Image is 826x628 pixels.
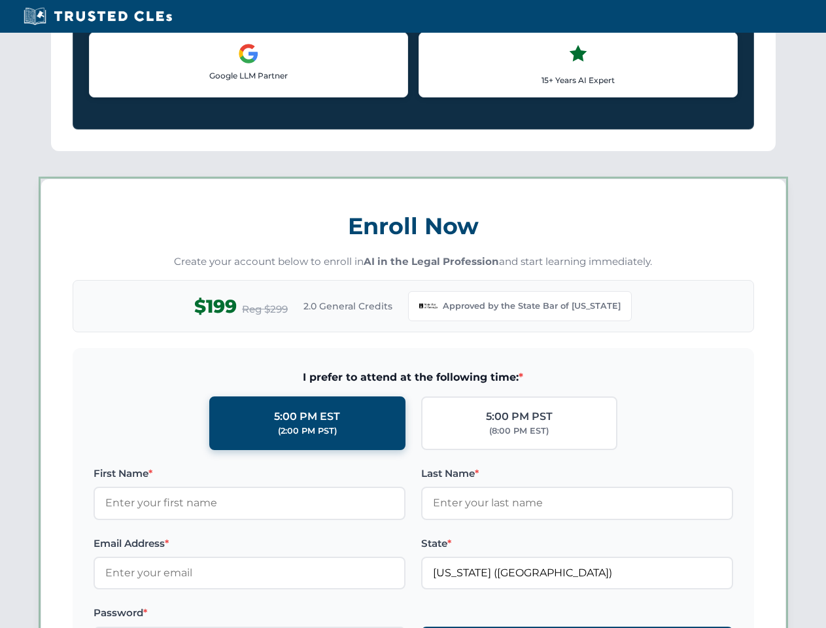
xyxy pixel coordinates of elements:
img: Google [238,43,259,64]
span: Reg $299 [242,302,288,317]
span: I prefer to attend at the following time: [94,369,733,386]
div: 5:00 PM EST [274,408,340,425]
input: Enter your first name [94,487,405,519]
input: Enter your last name [421,487,733,519]
label: Email Address [94,536,405,551]
label: First Name [94,466,405,481]
strong: AI in the Legal Profession [364,255,499,268]
h3: Enroll Now [73,205,754,247]
div: (2:00 PM PST) [278,425,337,438]
input: Georgia (GA) [421,557,733,589]
img: Trusted CLEs [20,7,176,26]
label: Last Name [421,466,733,481]
label: Password [94,605,405,621]
span: 2.0 General Credits [303,299,392,313]
img: Georgia Bar [419,297,438,315]
label: State [421,536,733,551]
input: Enter your email [94,557,405,589]
div: 5:00 PM PST [486,408,553,425]
span: Approved by the State Bar of [US_STATE] [443,300,621,313]
p: Create your account below to enroll in and start learning immediately. [73,254,754,270]
p: 15+ Years AI Expert [430,74,727,86]
p: Google LLM Partner [100,69,397,82]
span: $199 [194,292,237,321]
div: (8:00 PM EST) [489,425,549,438]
